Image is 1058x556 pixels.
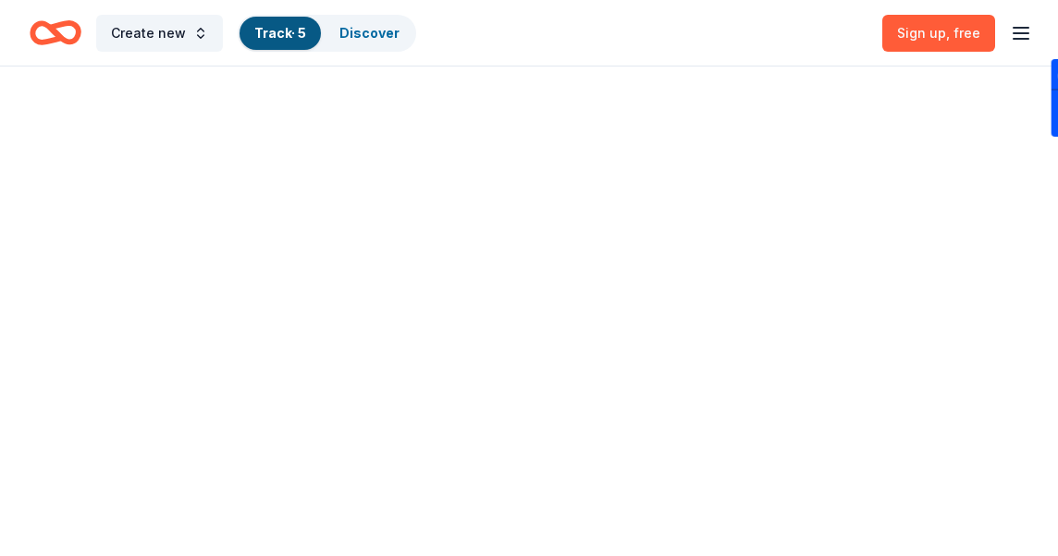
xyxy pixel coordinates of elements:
[96,15,223,52] button: Create new
[111,22,186,44] span: Create new
[238,15,416,52] button: Track· 5Discover
[339,25,400,41] a: Discover
[254,25,306,41] a: Track· 5
[897,25,980,41] span: Sign up
[882,15,995,52] a: Sign up, free
[946,25,980,41] span: , free
[30,11,81,54] a: Home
